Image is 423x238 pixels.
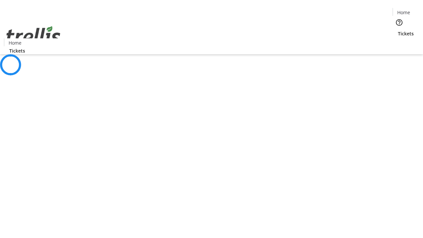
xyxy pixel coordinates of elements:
a: Tickets [393,30,419,37]
a: Tickets [4,47,30,54]
button: Help [393,16,406,29]
span: Tickets [398,30,414,37]
span: Tickets [9,47,25,54]
button: Cart [393,37,406,50]
span: Home [397,9,410,16]
img: Orient E2E Organization vt8qAQIrmI's Logo [4,19,63,52]
a: Home [4,39,25,46]
span: Home [9,39,21,46]
a: Home [393,9,414,16]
